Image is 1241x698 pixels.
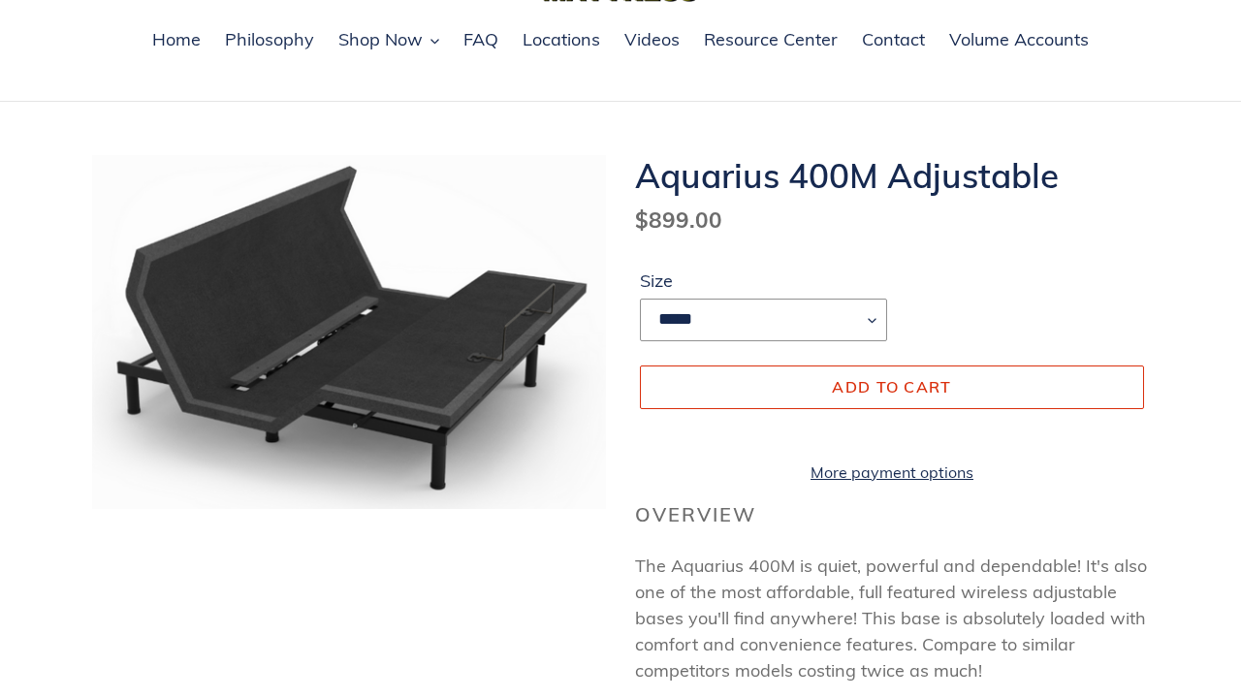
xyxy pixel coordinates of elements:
[640,268,887,294] label: Size
[949,28,1089,51] span: Volume Accounts
[635,503,1149,526] h2: Overview
[832,377,951,397] span: Add to cart
[143,26,210,55] a: Home
[694,26,847,55] a: Resource Center
[338,28,423,51] span: Shop Now
[225,28,314,51] span: Philosophy
[640,365,1144,408] button: Add to cart
[624,28,680,51] span: Videos
[862,28,925,51] span: Contact
[635,553,1149,683] p: The Aquarius 400M is quiet, powerful and dependable! It's also one of the most affordable, full f...
[463,28,498,51] span: FAQ
[852,26,935,55] a: Contact
[513,26,610,55] a: Locations
[939,26,1098,55] a: Volume Accounts
[615,26,689,55] a: Videos
[704,28,838,51] span: Resource Center
[635,155,1149,196] h1: Aquarius 400M Adjustable
[635,206,722,234] span: $899.00
[640,460,1144,484] a: More payment options
[152,28,201,51] span: Home
[454,26,508,55] a: FAQ
[523,28,600,51] span: Locations
[215,26,324,55] a: Philosophy
[329,26,449,55] button: Shop Now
